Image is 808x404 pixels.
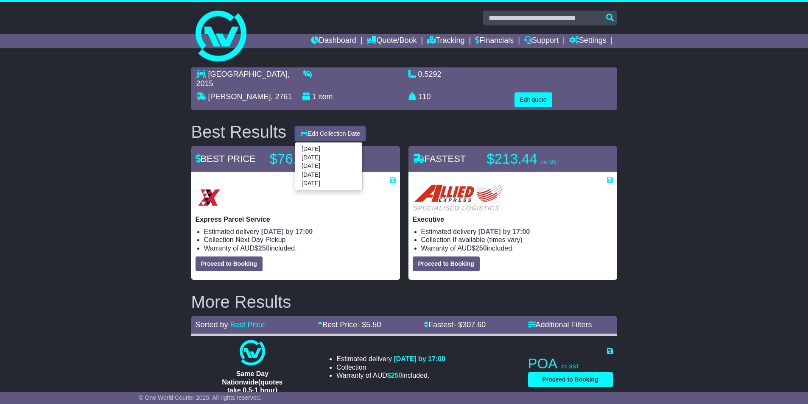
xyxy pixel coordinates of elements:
[204,244,396,252] li: Warranty of AUD included.
[254,245,270,252] span: $
[270,150,376,167] p: $76.03
[139,394,262,401] span: © One World Courier 2025. All rights reserved.
[453,320,486,329] span: - $
[318,320,381,329] a: Best Price- $5.50
[524,34,559,48] a: Support
[478,228,530,235] span: [DATE] by 17:00
[191,293,617,311] h2: More Results
[421,244,613,252] li: Warranty of AUD included.
[413,184,503,211] img: Allied Express Local Courier: Executive
[204,228,396,236] li: Estimated delivery
[413,256,480,271] button: Proceed to Booking
[569,34,607,48] a: Settings
[514,92,552,107] button: Edit quote
[453,236,523,243] span: If available (times vary)
[462,320,486,329] span: 307.60
[208,92,271,101] span: [PERSON_NAME]
[336,371,445,379] li: Warranty of AUD included.
[312,92,316,101] span: 1
[295,153,362,162] a: [DATE]
[196,256,263,271] button: Proceed to Booking
[418,70,442,78] span: 0.5292
[528,372,613,387] button: Proceed to Booking
[240,340,265,365] img: One World Courier: Same Day Nationwide(quotes take 0.5-1 hour)
[222,370,282,393] span: Same Day Nationwide(quotes take 0.5-1 hour)
[196,70,290,88] span: , 2015
[258,245,270,252] span: 250
[418,92,431,101] span: 110
[475,245,487,252] span: 250
[421,236,613,244] li: Collection
[541,159,559,165] span: inc GST
[336,355,445,363] li: Estimated delivery
[366,320,381,329] span: 5.50
[528,355,613,372] p: POA
[421,228,613,236] li: Estimated delivery
[196,184,223,211] img: Border Express: Express Parcel Service
[271,92,292,101] span: , 2761
[487,150,593,167] p: $213.44
[204,236,396,244] li: Collection
[424,320,486,329] a: Fastest- $307.60
[196,320,228,329] span: Sorted by
[336,363,445,371] li: Collection
[187,123,291,141] div: Best Results
[311,34,356,48] a: Dashboard
[391,372,403,379] span: 250
[561,364,579,370] span: inc GST
[295,170,362,179] a: [DATE]
[394,355,445,362] span: [DATE] by 17:00
[208,70,288,78] span: [GEOGRAPHIC_DATA]
[366,34,417,48] a: Quote/Book
[413,215,613,223] p: Executive
[295,179,362,188] a: [DATE]
[357,320,381,329] span: - $
[413,153,466,164] span: FASTEST
[261,228,313,235] span: [DATE] by 17:00
[230,320,265,329] a: Best Price
[196,215,396,223] p: Express Parcel Service
[472,245,487,252] span: $
[235,236,285,243] span: Next Day Pickup
[319,92,333,101] span: item
[196,153,256,164] span: BEST PRICE
[295,145,362,153] a: [DATE]
[295,126,366,141] button: Edit Collection Date
[475,34,514,48] a: Financials
[295,162,362,170] a: [DATE]
[387,372,403,379] span: $
[528,320,592,329] a: Additional Filters
[427,34,464,48] a: Tracking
